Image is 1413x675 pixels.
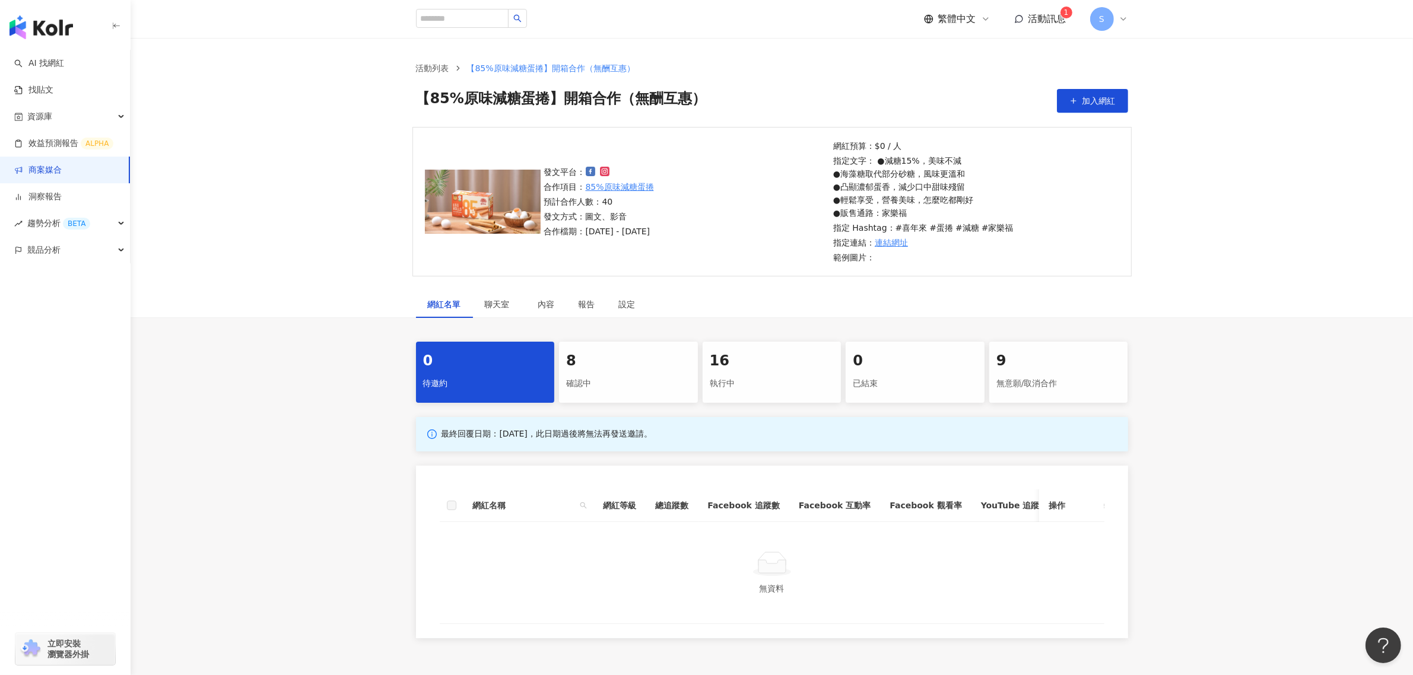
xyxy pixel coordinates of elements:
[425,170,541,234] img: 85%原味減糖蛋捲
[896,221,928,234] p: #喜年來
[1028,13,1066,24] span: 活動訊息
[414,62,452,75] a: 活動列表
[1366,628,1401,663] iframe: Help Scout Beacon - Open
[27,237,61,263] span: 競品分析
[566,374,691,394] div: 確認中
[9,15,73,39] img: logo
[27,103,52,130] span: 資源庫
[467,63,635,73] span: 【85%原味減糖蛋捲】開箱合作（無酬互惠）
[594,489,646,522] th: 網紅等級
[1060,7,1072,18] sup: 1
[485,300,515,308] span: 聊天室
[544,165,654,179] p: 發文平台：
[1082,96,1116,106] span: 加入網紅
[14,191,62,203] a: 洞察報告
[473,499,575,512] span: 網紅名稱
[1064,8,1069,17] span: 1
[454,582,1090,595] div: 無資料
[14,219,23,228] span: rise
[833,154,1014,219] p: 指定文字： ●減糖15%，美味不減 ●海藻糖取代部分砂糖，風味更溫和 ●凸顯濃郁蛋香，減少口中甜味殘留 ●輕鬆享受，營養美味，怎麼吃都剛好 ●販售通路：家樂福
[955,221,979,234] p: #減糖
[853,374,977,394] div: 已結束
[579,298,595,311] div: 報告
[833,139,1014,152] p: 網紅預算：$0 / 人
[1039,489,1104,522] th: 操作
[586,180,654,193] a: 85%原味減糖蛋捲
[646,489,698,522] th: 總追蹤數
[15,633,115,665] a: chrome extension立即安裝 瀏覽器外掛
[996,374,1121,394] div: 無意願/取消合作
[566,351,691,371] div: 8
[428,298,461,311] div: 網紅名單
[710,351,834,371] div: 16
[833,236,1014,249] p: 指定連結：
[442,428,652,440] p: 最終回覆日期：[DATE]，此日期過後將無法再發送邀請。
[929,221,953,234] p: #蛋捲
[423,351,548,371] div: 0
[833,221,1014,234] p: 指定 Hashtag：
[982,221,1014,234] p: #家樂福
[544,210,654,223] p: 發文方式：圖文、影音
[833,251,1014,264] p: 範例圖片：
[14,58,64,69] a: searchAI 找網紅
[14,138,113,149] a: 效益預測報告ALPHA
[938,12,976,26] span: 繁體中文
[538,298,555,311] div: 內容
[47,638,89,660] span: 立即安裝 瀏覽器外掛
[27,210,90,237] span: 趨勢分析
[14,164,62,176] a: 商案媒合
[996,351,1121,371] div: 9
[853,351,977,371] div: 0
[1099,12,1104,26] span: S
[880,489,971,522] th: Facebook 觀看率
[19,639,42,658] img: chrome extension
[14,84,53,96] a: 找貼文
[710,374,834,394] div: 執行中
[789,489,880,522] th: Facebook 互動率
[544,225,654,238] p: 合作檔期：[DATE] - [DATE]
[544,180,654,193] p: 合作項目：
[63,218,90,230] div: BETA
[544,195,654,208] p: 預計合作人數：40
[875,236,908,249] a: 連結網址
[698,489,789,522] th: Facebook 追蹤數
[580,502,587,509] span: search
[971,489,1058,522] th: YouTube 追蹤數
[1057,89,1128,113] button: 加入網紅
[513,14,522,23] span: search
[426,428,439,441] span: info-circle
[577,496,589,514] span: search
[619,298,636,311] div: 設定
[416,89,706,113] span: 【85%原味減糖蛋捲】開箱合作（無酬互惠）
[423,374,548,394] div: 待邀約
